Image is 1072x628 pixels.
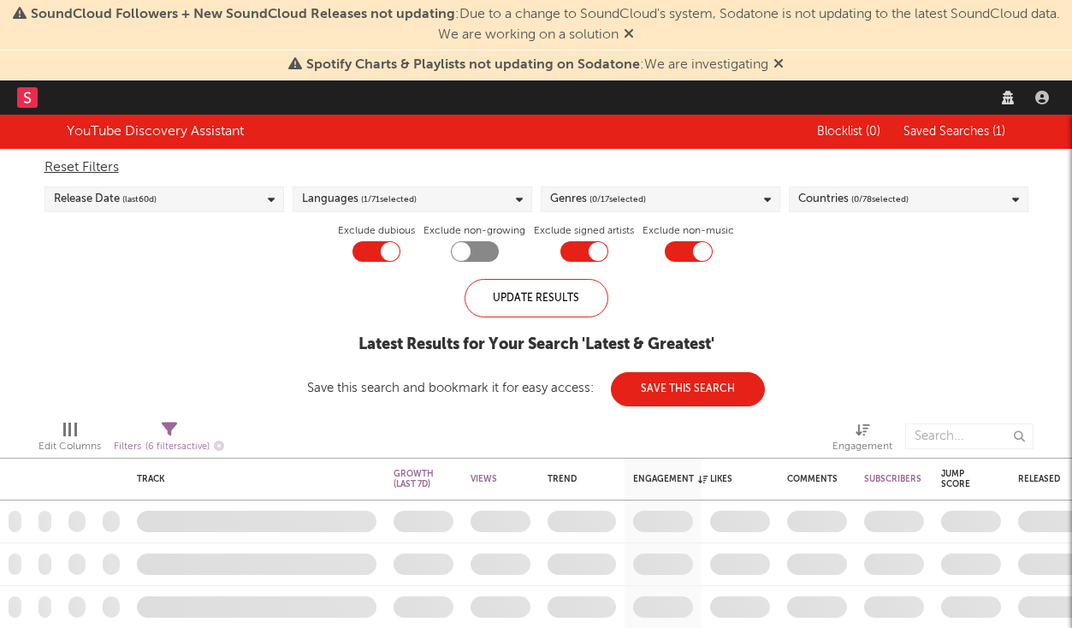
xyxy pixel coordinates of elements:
[306,58,640,72] span: Spotify Charts & Playlists not updating on Sodatone
[798,189,909,210] div: Countries
[394,469,434,489] div: Growth (last 7d)
[137,474,368,484] div: Track
[534,221,634,241] label: Exclude signed artists
[114,436,224,458] div: Filters
[122,189,157,210] span: (last 60 d)
[941,469,975,489] div: Jump Score
[31,8,1060,42] span: : Due to a change to SoundCloud's system, Sodatone is not updating to the latest SoundCloud data....
[307,335,765,355] div: Latest Results for Your Search ' Latest & Greatest '
[306,58,768,72] span: : We are investigating
[643,221,734,241] label: Exclude non-music
[589,189,646,210] span: ( 0 / 17 selected)
[832,415,892,465] div: Engagement
[465,279,608,317] div: Update Results
[54,189,157,210] div: Release Date
[1018,474,1069,484] div: Released
[633,474,708,484] div: Engagement
[145,442,210,452] span: ( 6 filters active)
[302,189,417,210] div: Languages
[710,474,744,484] div: Likes
[898,125,1005,139] button: Saved Searches (1)
[338,221,415,241] label: Exclude dubious
[31,8,455,21] span: SoundCloud Followers + New SoundCloud Releases not updating
[905,424,1034,449] input: Search...
[38,436,101,457] div: Edit Columns
[817,126,880,138] span: Blocklist
[307,382,765,394] div: Save this search and bookmark it for easy access:
[992,126,1005,138] span: ( 1 )
[851,189,909,210] span: ( 0 / 78 selected)
[114,415,224,465] div: Filters(6 filters active)
[44,157,1028,178] div: Reset Filters
[423,221,525,241] label: Exclude non-growing
[471,474,505,484] div: Views
[773,58,784,72] span: Dismiss
[866,126,880,138] span: ( 0 )
[361,189,417,210] span: ( 1 / 71 selected)
[787,474,838,484] div: Comments
[38,415,101,465] div: Edit Columns
[550,189,646,210] div: Genres
[611,372,765,406] button: Save This Search
[832,436,892,457] div: Engagement
[67,121,244,142] div: YouTube Discovery Assistant
[903,126,1005,138] span: Saved Searches
[548,474,607,484] div: Trend
[624,28,634,42] span: Dismiss
[864,474,921,484] div: Subscribers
